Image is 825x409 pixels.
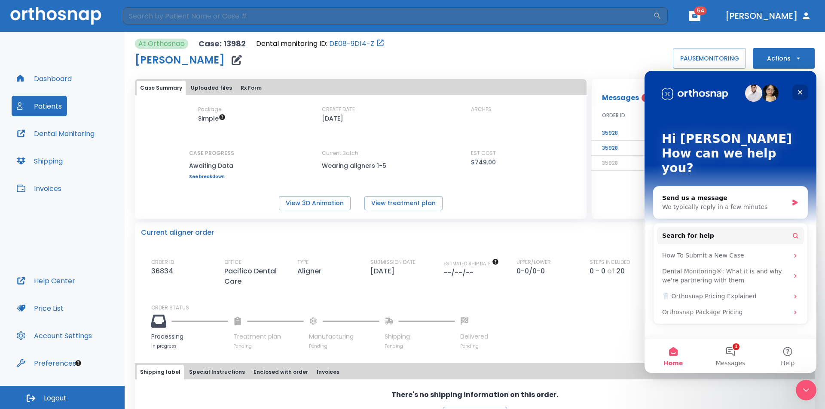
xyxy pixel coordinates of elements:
[313,365,343,379] button: Invoices
[297,266,325,276] p: Aligner
[516,266,548,276] p: 0-0/0-0
[186,365,248,379] button: Special Instructions
[309,343,379,349] p: Pending
[645,71,816,373] iframe: Intercom live chat
[443,268,477,278] p: --/--/--
[151,343,228,349] p: In progress
[123,7,653,24] input: Search by Patient Name or Case #
[12,68,77,89] button: Dashboard
[516,258,551,266] p: UPPER/LOWER
[151,266,177,276] p: 36834
[12,270,80,291] button: Help Center
[12,96,67,116] button: Patients
[256,39,327,49] p: Dental monitoring ID:
[12,123,100,144] button: Dental Monitoring
[279,196,351,210] button: View 3D Animation
[796,380,816,400] iframe: Intercom live chat
[443,261,499,267] span: The date will be available after approving treatment plan
[639,141,767,156] td: A Summary of your Treatment
[137,81,585,95] div: tabs
[12,325,97,346] button: Account Settings
[233,343,304,349] p: Pending
[137,365,184,379] button: Shipping label
[391,390,558,400] p: There's no shipping information on this order.
[151,332,228,341] p: Processing
[198,114,226,123] span: Up to 10 steps (20 aligners)
[592,126,639,141] td: 35928
[135,55,225,65] h1: [PERSON_NAME]
[198,106,221,113] p: Package
[12,353,81,373] a: Preferences
[460,343,488,349] p: Pending
[187,81,235,95] button: Uploaded files
[642,94,650,102] span: 2
[694,6,707,15] span: 54
[256,39,385,49] div: Open patient in dental monitoring portal
[137,81,186,95] button: Case Summary
[189,174,234,179] a: See breakdown
[137,365,813,379] div: tabs
[322,113,343,124] p: [DATE]
[74,359,82,367] div: Tooltip anchor
[138,39,185,49] p: At Orthosnap
[385,332,455,341] p: Shipping
[753,48,815,69] button: Actions
[309,332,379,341] p: Manufacturing
[250,365,312,379] button: Enclosed with order
[12,151,68,171] button: Shipping
[602,112,625,119] span: ORDER ID
[151,304,809,312] p: ORDER STATUS
[189,149,234,157] p: CASE PROGRESS
[237,81,265,95] button: Rx Form
[590,258,630,266] p: STEPS INCLUDED
[370,258,416,266] p: SUBMISSION DATE
[370,266,398,276] p: [DATE]
[189,161,234,171] p: Awaiting Data
[151,258,174,266] p: ORDER ID
[12,178,67,199] button: Invoices
[12,298,69,318] button: Price List
[322,149,399,157] p: Current Batch
[10,7,101,24] img: Orthosnap
[385,343,455,349] p: Pending
[141,227,214,238] p: Current aligner order
[322,106,355,113] p: CREATE DATE
[329,39,374,49] a: DE08-9D14-Z
[592,141,639,156] td: 35928
[673,48,746,69] button: PAUSEMONITORING
[224,266,297,287] p: Pacifico Dental Care
[44,394,67,403] span: Logout
[590,266,605,276] p: 0 - 0
[602,93,639,103] p: Messages
[297,258,309,266] p: TYPE
[616,266,625,276] p: 20
[471,157,496,167] p: $749.00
